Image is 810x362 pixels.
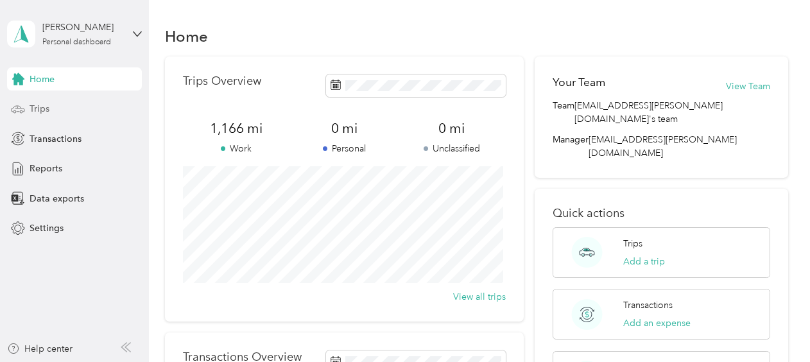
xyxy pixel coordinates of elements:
[183,119,291,137] span: 1,166 mi
[30,221,64,235] span: Settings
[165,30,208,43] h1: Home
[290,119,398,137] span: 0 mi
[589,134,737,159] span: [EMAIL_ADDRESS][PERSON_NAME][DOMAIN_NAME]
[553,99,574,126] span: Team
[42,21,123,34] div: [PERSON_NAME]
[453,290,506,304] button: View all trips
[738,290,810,362] iframe: Everlance-gr Chat Button Frame
[30,102,49,116] span: Trips
[623,255,665,268] button: Add a trip
[30,192,84,205] span: Data exports
[30,73,55,86] span: Home
[30,162,62,175] span: Reports
[183,74,261,88] p: Trips Overview
[553,207,770,220] p: Quick actions
[574,99,770,126] span: [EMAIL_ADDRESS][PERSON_NAME][DOMAIN_NAME]'s team
[623,298,673,312] p: Transactions
[7,342,73,356] button: Help center
[398,119,506,137] span: 0 mi
[398,142,506,155] p: Unclassified
[30,132,82,146] span: Transactions
[290,142,398,155] p: Personal
[623,316,691,330] button: Add an expense
[726,80,770,93] button: View Team
[553,133,589,160] span: Manager
[183,142,291,155] p: Work
[42,39,111,46] div: Personal dashboard
[623,237,642,250] p: Trips
[553,74,605,90] h2: Your Team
